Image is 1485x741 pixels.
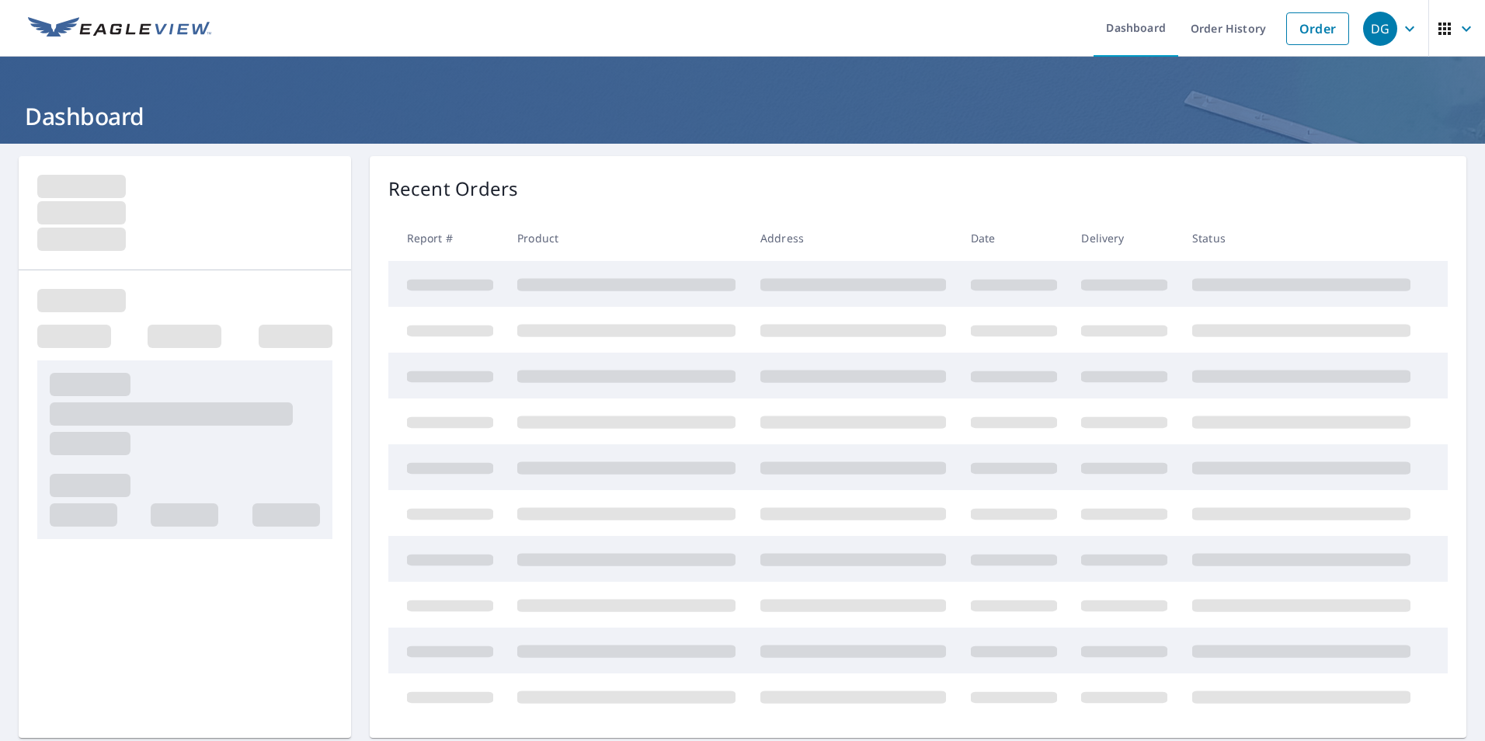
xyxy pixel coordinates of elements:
th: Address [748,215,958,261]
a: Order [1286,12,1349,45]
th: Status [1180,215,1423,261]
h1: Dashboard [19,100,1466,132]
th: Date [958,215,1069,261]
th: Report # [388,215,506,261]
img: EV Logo [28,17,211,40]
th: Product [505,215,748,261]
div: DG [1363,12,1397,46]
p: Recent Orders [388,175,519,203]
th: Delivery [1069,215,1180,261]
